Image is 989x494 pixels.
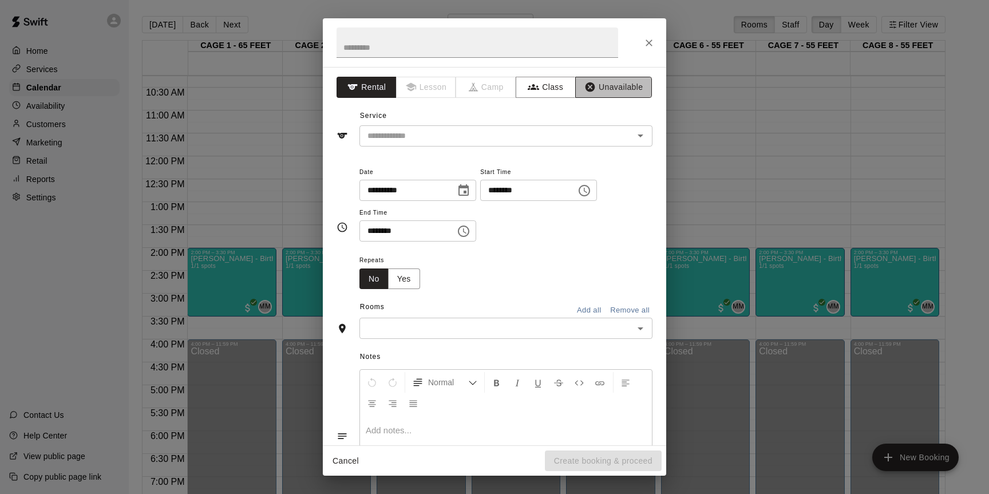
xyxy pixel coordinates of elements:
[487,372,507,393] button: Format Bold
[632,128,648,144] button: Open
[383,393,402,413] button: Right Align
[452,220,475,243] button: Choose time, selected time is 9:30 AM
[327,450,364,472] button: Cancel
[360,112,387,120] span: Service
[359,165,476,180] span: Date
[575,77,652,98] button: Unavailable
[359,205,476,221] span: End Time
[337,130,348,141] svg: Service
[569,372,589,393] button: Insert Code
[590,372,610,393] button: Insert Link
[359,268,389,290] button: No
[337,430,348,442] svg: Notes
[403,393,423,413] button: Justify Align
[397,77,457,98] span: Lessons must be created in the Services page first
[359,253,429,268] span: Repeats
[549,372,568,393] button: Format Strikethrough
[360,348,652,366] span: Notes
[383,372,402,393] button: Redo
[516,77,576,98] button: Class
[337,323,348,334] svg: Rooms
[632,321,648,337] button: Open
[359,268,420,290] div: outlined button group
[337,77,397,98] button: Rental
[337,222,348,233] svg: Timing
[480,165,597,180] span: Start Time
[528,372,548,393] button: Format Underline
[408,372,482,393] button: Formatting Options
[428,377,468,388] span: Normal
[508,372,527,393] button: Format Italics
[571,302,607,319] button: Add all
[616,372,635,393] button: Left Align
[639,33,659,53] button: Close
[452,179,475,202] button: Choose date, selected date is Sep 7, 2025
[360,303,385,311] span: Rooms
[573,179,596,202] button: Choose time, selected time is 9:00 AM
[607,302,652,319] button: Remove all
[456,77,516,98] span: Camps can only be created in the Services page
[362,393,382,413] button: Center Align
[362,372,382,393] button: Undo
[388,268,420,290] button: Yes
